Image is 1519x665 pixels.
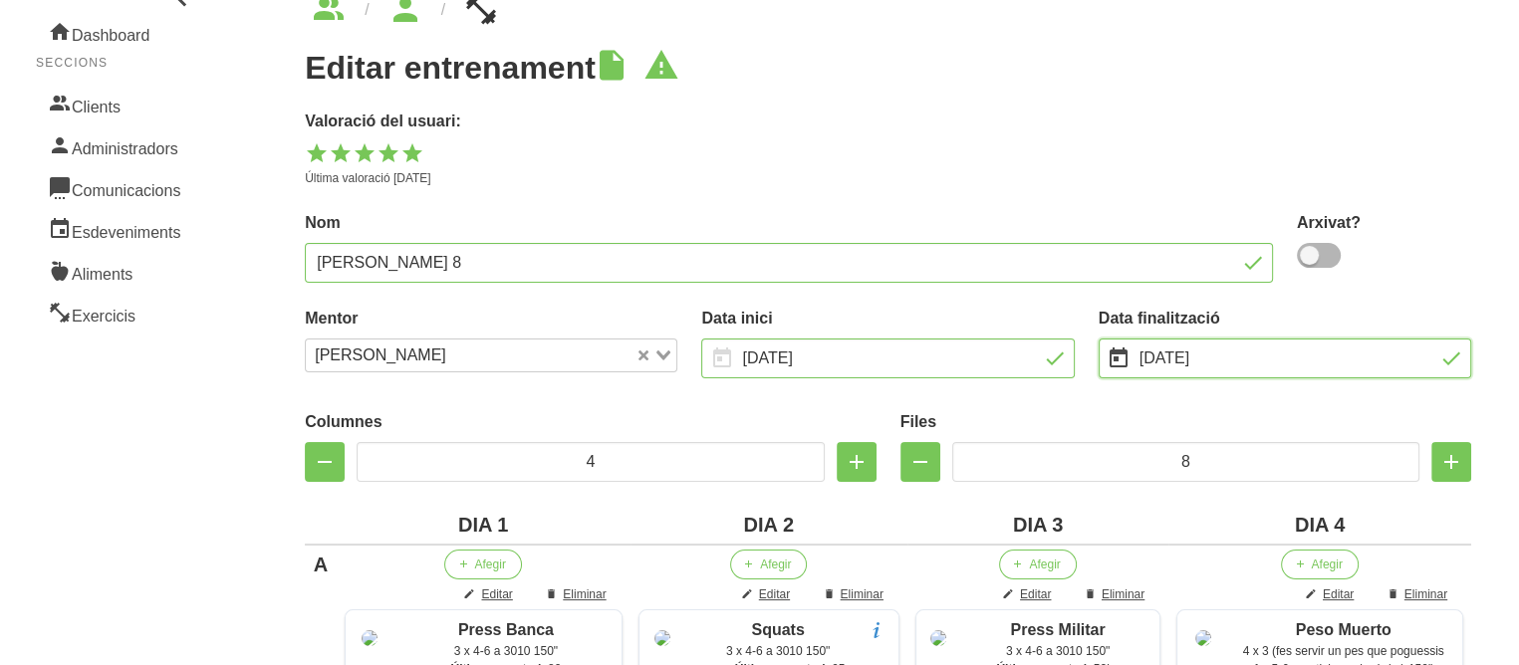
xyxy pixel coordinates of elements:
span: Eliminar [841,585,884,603]
span: Editar [481,585,512,603]
button: Clear Selected [638,348,648,363]
span: Afegir [1029,555,1060,573]
span: Editar [1020,585,1051,603]
button: Eliminar [1375,579,1463,609]
button: Afegir [730,550,807,579]
div: DIA 3 [915,510,1160,540]
a: Dashboard [36,12,197,54]
label: Files [900,410,1471,434]
span: Editar [1323,585,1354,603]
button: Eliminar [533,579,622,609]
img: 8ea60705-12ae-42e8-83e1-4ba62b1261d5%2Factivities%2F63988-press-militar-jpg.jpg [930,630,946,646]
label: Data inici [701,307,1074,331]
h1: Editar entrenament [305,50,1471,86]
input: Search for option [453,343,634,367]
button: Editar [990,579,1067,609]
button: Editar [1293,579,1370,609]
span: Afegir [474,555,505,573]
button: Eliminar [811,579,899,609]
p: Última valoració [DATE] [305,169,1471,187]
label: Columnes [305,410,876,434]
button: Editar [451,579,528,609]
img: 8ea60705-12ae-42e8-83e1-4ba62b1261d5%2Factivities%2F49855-139-press-de-banca-jpg.jpg [362,630,378,646]
span: Editar [759,585,790,603]
a: Aliments [36,251,197,293]
label: Mentor [305,307,677,331]
a: Exercicis [36,293,197,334]
p: Seccions [36,54,197,72]
button: Afegir [1281,550,1358,579]
span: Peso Muerto [1296,621,1392,638]
span: Afegir [1311,555,1342,573]
span: Squats [751,621,804,638]
button: Afegir [999,550,1076,579]
img: 8ea60705-12ae-42e8-83e1-4ba62b1261d5%2Factivities%2F45422-pes-mort-jpg.jpg [1195,630,1211,646]
span: Afegir [760,555,791,573]
a: Comunicacions [36,167,197,209]
div: DIA 1 [345,510,623,540]
label: Valoració del usuari: [305,110,1471,133]
span: Eliminar [1404,585,1447,603]
div: 3 x 4-6 a 3010 150" [400,642,611,660]
a: Administradors [36,125,197,167]
label: Data finalització [1099,307,1471,331]
div: DIA 2 [638,510,899,540]
label: Nom [305,211,1273,235]
button: Afegir [444,550,521,579]
span: Eliminar [563,585,606,603]
img: 8ea60705-12ae-42e8-83e1-4ba62b1261d5%2Factivities%2F16532-squats-png.png [654,630,670,646]
div: DIA 4 [1176,510,1463,540]
span: Eliminar [1102,585,1144,603]
a: Clients [36,84,197,125]
span: [PERSON_NAME] [310,343,451,367]
button: Eliminar [1072,579,1160,609]
div: 3 x 4-6 a 3010 150" [691,642,888,660]
div: 3 x 4-6 a 3010 150" [966,642,1149,660]
div: Search for option [305,338,677,372]
button: Editar [729,579,806,609]
label: Arxivat? [1297,211,1471,235]
span: Press Militar [1010,621,1105,638]
span: Press Banca [458,621,554,638]
a: Esdeveniments [36,209,197,251]
div: A [313,550,329,579]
